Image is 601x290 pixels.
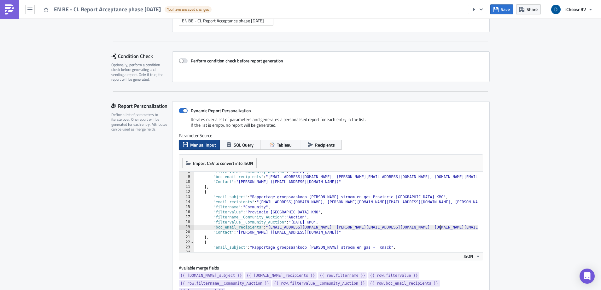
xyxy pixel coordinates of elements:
span: Manual Input [190,142,216,148]
div: 11 [179,184,194,189]
div: 18 [179,220,194,225]
div: 14 [179,200,194,205]
span: iChoosr BV [565,6,586,13]
button: Tableau [260,140,301,150]
span: Tableau [277,142,292,148]
div: {{ [DOMAIN_NAME] }} [3,48,301,53]
span: {{ row.bcc_email_recipients }} [370,280,438,287]
div: Beste In bijlage [PERSON_NAME] een overzicht met de actuele status van de groepsaankoop [PERSON_N... [3,3,301,28]
div: 23 [179,245,194,250]
div: Open Intercom Messenger [580,269,595,284]
button: Import CSV to convert into JSON [182,158,257,168]
button: JSON [461,252,483,260]
span: {{ row.filtername }} [320,272,365,279]
div: Optionally, perform a condition check before generating and sending a report. Only if true, the r... [111,62,168,82]
div: Report Personalization [111,101,172,111]
span: EN BE - CL Report Acceptance phase [DATE] [54,6,161,13]
strong: Perform condition check before report generation [191,57,283,64]
a: {{ row.filtervalue }} [368,272,419,279]
img: Avatar [551,4,561,15]
strong: Dynamic Report Personalization [191,107,251,114]
a: {{ row.filtername }} [318,272,367,279]
button: Save [490,4,513,14]
a: {{ [DOMAIN_NAME]_subject }} [179,272,243,279]
div: 20 [179,230,194,235]
div: 9 [179,174,194,179]
div: 21 [179,235,194,240]
div: 8 [179,169,194,174]
span: Save [501,6,510,13]
button: Manual Input [179,140,220,150]
div: 19 [179,225,194,230]
span: JSON [464,253,473,259]
div: Define a list of parameters to iterate over. One report will be generated for each entry. Attribu... [111,112,168,132]
span: {{ row.filtervalue }} [370,272,418,279]
span: SQL Query [234,142,254,148]
div: 10 [179,179,194,184]
div: Iterates over a list of parameters and generates a personalised report for each entry in the list... [179,117,483,133]
div: 16 [179,210,194,215]
button: Share [516,4,541,14]
div: 13 [179,194,194,200]
a: {{ row.filtervalue__Community_Auction }} [272,280,367,287]
button: iChoosr BV [547,3,596,16]
a: {{ row.filtername__Community_Auction }} [179,280,271,287]
button: SQL Query [219,140,260,150]
a: {{ [DOMAIN_NAME]_recipients }} [245,272,317,279]
div: Groeten [3,38,301,43]
span: {{ row.filtervalue__Community_Auction }} [274,280,365,287]
span: Share [527,6,538,13]
div: Condition Check [111,51,172,61]
span: {{ [DOMAIN_NAME]_subject }} [180,272,242,279]
label: Available merge fields [179,265,226,271]
div: 22 [179,240,194,245]
span: You have unsaved changes [167,7,209,12]
button: Recipients [301,140,342,150]
div: 15 [179,205,194,210]
div: 17 [179,215,194,220]
img: PushMetrics [4,4,15,14]
span: Recipients [315,142,335,148]
div: 12 [179,189,194,194]
span: Import CSV to convert into JSON [193,160,253,166]
span: {{ row.filtername__Community_Auction }} [180,280,269,287]
body: Rich Text Area. Press ALT-0 for help. [3,3,301,81]
label: Parameter Source [179,133,483,138]
div: 24 [179,250,194,255]
span: {{ [DOMAIN_NAME]_recipients }} [247,272,315,279]
a: {{ row.bcc_email_recipients }} [368,280,440,287]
